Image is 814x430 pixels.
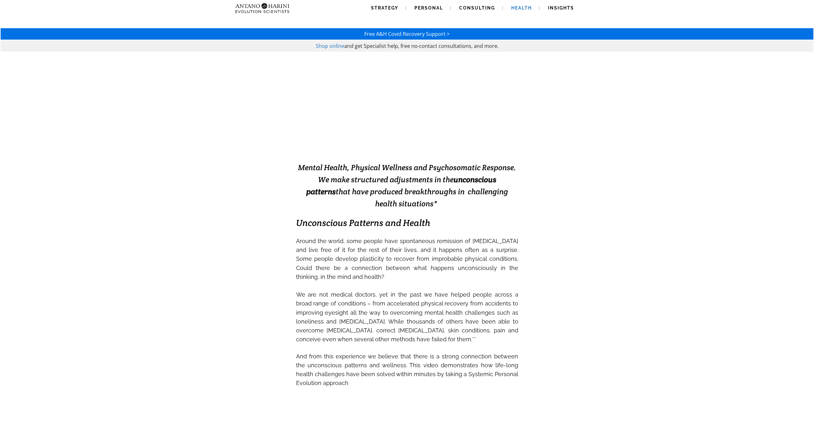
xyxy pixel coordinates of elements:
[296,353,518,387] span: And from this experience we believe that there is a strong connection between the unconscious pat...
[296,291,518,343] span: We are not medical doctors, yet in the past we have helped people across a broad range of conditi...
[296,217,430,228] em: Unconscious Patterns and Health
[296,238,518,280] span: Around the world, some people have spontaneous remission of [MEDICAL_DATA] and live free of it fo...
[414,5,443,10] span: Personal
[511,5,532,10] span: Health
[453,175,496,184] strong: unconscious
[316,42,344,49] a: Shop online
[298,163,516,209] span: Mental Health, Physical Wellness and Psychosomatic Response. We make structured adjustments in th...
[459,5,495,10] span: Consulting
[371,5,398,10] span: Strategy
[331,117,483,148] span: Solving Impossible Situations
[344,42,499,49] span: and get Specialist help, free no-contact consultations, and more.
[364,30,450,37] a: Free A&H Covid Recovery Support >
[548,5,574,10] span: Insights
[306,187,336,196] strong: patterns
